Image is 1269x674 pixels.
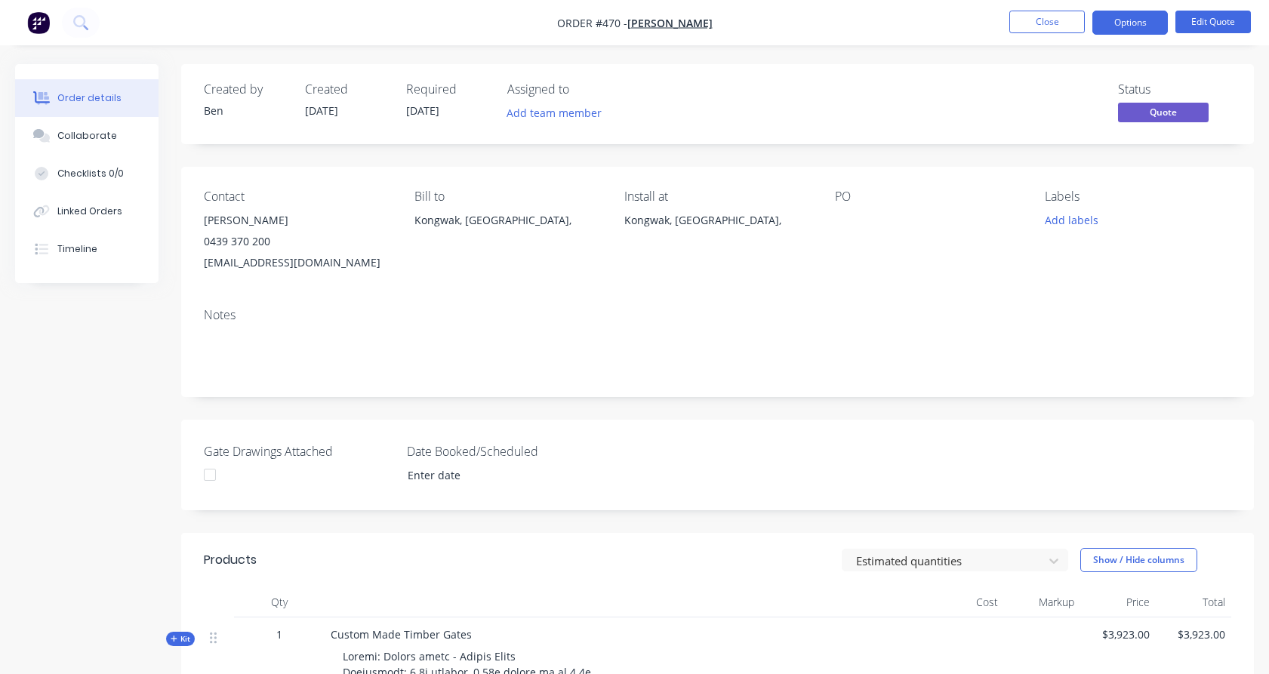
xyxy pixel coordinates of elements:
span: Order #470 - [557,16,627,30]
div: 0439 370 200 [204,231,390,252]
button: Add labels [1036,210,1106,230]
div: Ben [204,103,287,118]
div: Price [1080,587,1156,617]
div: Kongwak, [GEOGRAPHIC_DATA], [624,210,811,258]
div: Kongwak, [GEOGRAPHIC_DATA], [624,210,811,231]
label: Gate Drawings Attached [204,442,393,460]
img: Factory [27,11,50,34]
button: Order details [15,79,159,117]
button: Add team member [507,103,610,123]
div: Checklists 0/0 [57,167,124,180]
div: Created by [204,82,287,97]
div: Created [305,82,388,97]
button: Add team member [499,103,610,123]
div: Status [1118,82,1231,97]
button: Close [1009,11,1085,33]
div: Order details [57,91,122,105]
span: $3,923.00 [1162,626,1225,642]
label: Date Booked/Scheduled [407,442,596,460]
span: $3,923.00 [1086,626,1150,642]
div: Timeline [57,242,97,256]
div: Linked Orders [57,205,122,218]
button: Linked Orders [15,192,159,230]
div: Collaborate [57,129,117,143]
button: Options [1092,11,1168,35]
span: [DATE] [406,103,439,118]
div: Labels [1045,189,1231,204]
button: Collaborate [15,117,159,155]
div: Notes [204,308,1231,322]
div: Install at [624,189,811,204]
div: Total [1156,587,1231,617]
button: Kit [166,632,195,646]
div: Products [204,551,257,569]
div: Bill to [414,189,601,204]
div: Contact [204,189,390,204]
div: Kongwak, [GEOGRAPHIC_DATA], [414,210,601,258]
span: Custom Made Timber Gates [331,627,472,642]
div: Cost [929,587,1004,617]
div: [EMAIL_ADDRESS][DOMAIN_NAME] [204,252,390,273]
a: [PERSON_NAME] [627,16,713,30]
button: Edit Quote [1175,11,1251,33]
div: [PERSON_NAME] [204,210,390,231]
div: Required [406,82,489,97]
span: [DATE] [305,103,338,118]
div: Markup [1004,587,1080,617]
span: Kit [171,633,190,645]
input: Enter date [397,464,585,487]
div: PO [835,189,1021,204]
div: [PERSON_NAME]0439 370 200[EMAIL_ADDRESS][DOMAIN_NAME] [204,210,390,273]
button: Checklists 0/0 [15,155,159,192]
button: Show / Hide columns [1080,548,1197,572]
div: Kongwak, [GEOGRAPHIC_DATA], [414,210,601,231]
div: Assigned to [507,82,658,97]
span: 1 [276,626,282,642]
span: Quote [1118,103,1209,122]
div: Qty [234,587,325,617]
button: Timeline [15,230,159,268]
